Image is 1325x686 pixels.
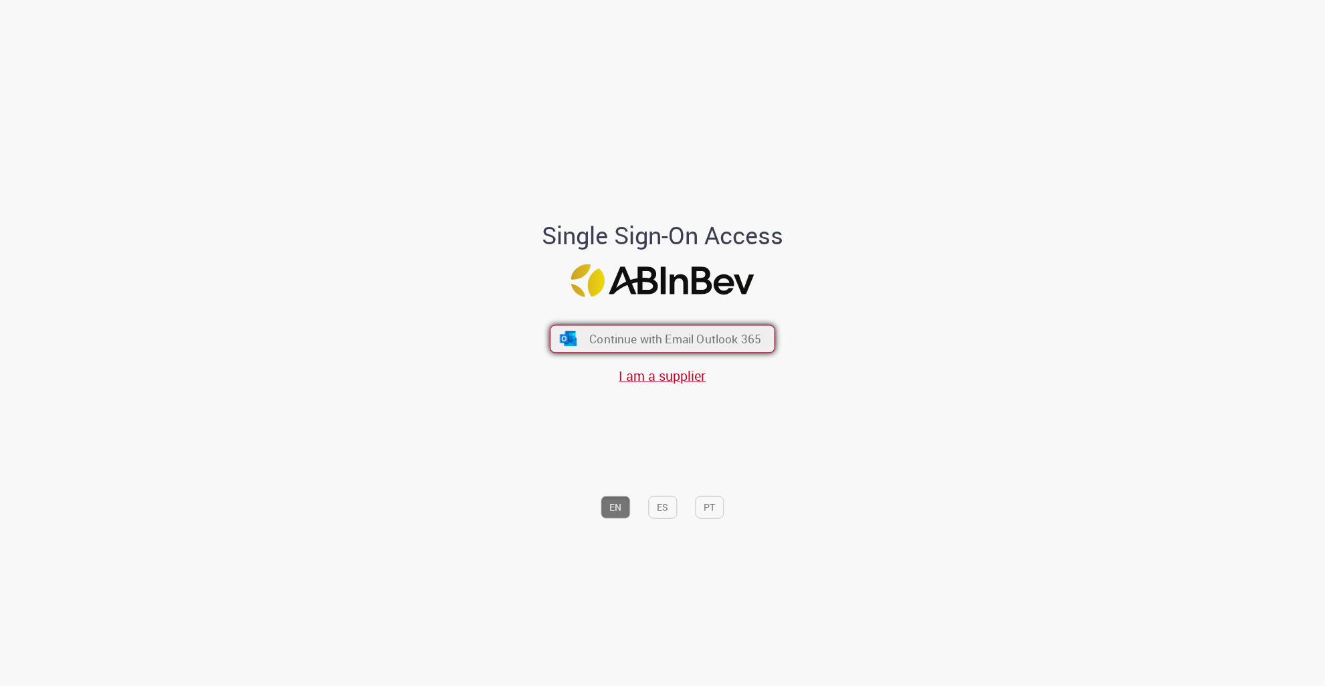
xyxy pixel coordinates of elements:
[589,331,761,347] span: Continue with Email Outlook 365
[601,496,631,519] button: EN
[696,496,724,519] button: PT
[649,496,678,519] button: ES
[619,367,706,385] a: I am a supplier
[477,222,848,249] h1: Single Sign-On Access
[571,264,754,297] img: Logo ABInBev
[550,325,775,353] button: ícone Azure/Microsoft 360 Continue with Email Outlook 365
[558,331,578,346] img: ícone Azure/Microsoft 360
